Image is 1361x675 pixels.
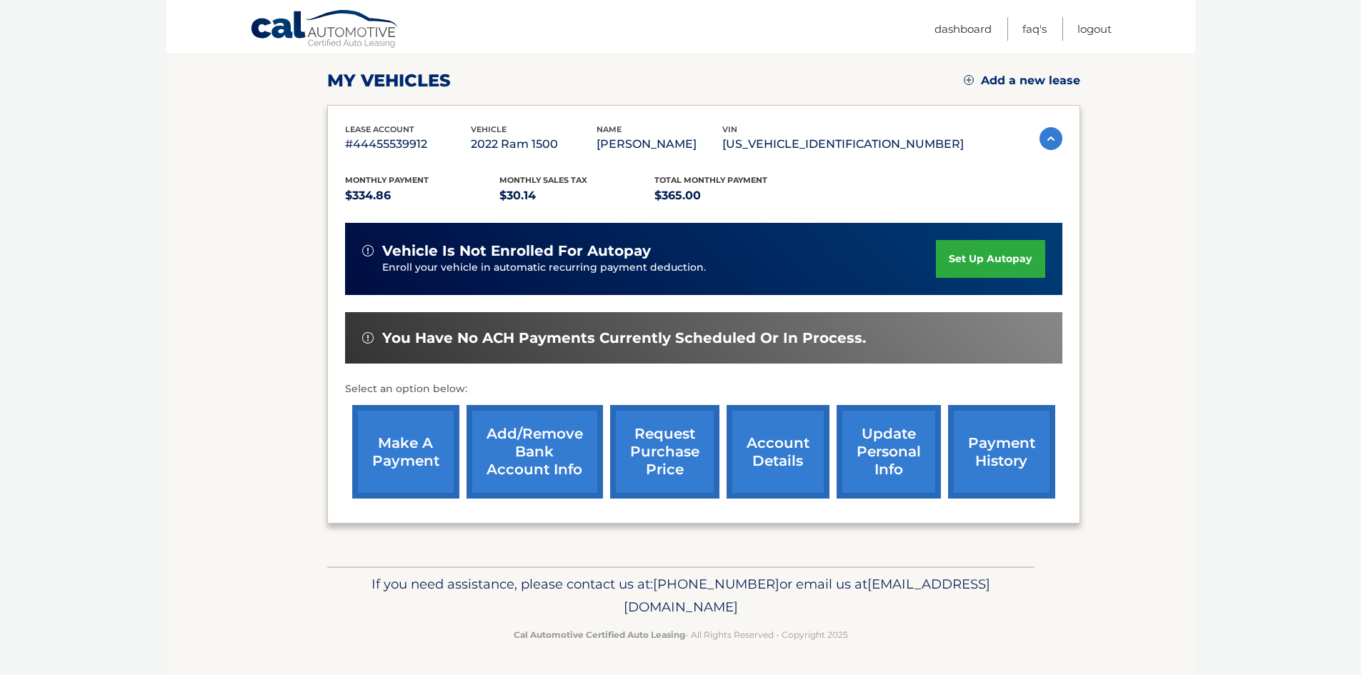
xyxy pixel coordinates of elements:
[345,381,1062,398] p: Select an option below:
[345,186,500,206] p: $334.86
[1077,17,1112,41] a: Logout
[352,405,459,499] a: make a payment
[936,240,1045,278] a: set up autopay
[597,124,622,134] span: name
[624,576,990,615] span: [EMAIL_ADDRESS][DOMAIN_NAME]
[471,124,507,134] span: vehicle
[722,134,964,154] p: [US_VEHICLE_IDENTIFICATION_NUMBER]
[654,186,809,206] p: $365.00
[345,124,414,134] span: lease account
[336,573,1025,619] p: If you need assistance, please contact us at: or email us at
[654,175,767,185] span: Total Monthly Payment
[934,17,992,41] a: Dashboard
[362,245,374,256] img: alert-white.svg
[610,405,719,499] a: request purchase price
[382,329,866,347] span: You have no ACH payments currently scheduled or in process.
[327,70,451,91] h2: my vehicles
[499,186,654,206] p: $30.14
[345,134,471,154] p: #44455539912
[837,405,941,499] a: update personal info
[514,629,685,640] strong: Cal Automotive Certified Auto Leasing
[597,134,722,154] p: [PERSON_NAME]
[964,75,974,85] img: add.svg
[362,332,374,344] img: alert-white.svg
[1022,17,1047,41] a: FAQ's
[250,9,400,51] a: Cal Automotive
[382,242,651,260] span: vehicle is not enrolled for autopay
[499,175,587,185] span: Monthly sales Tax
[1040,127,1062,150] img: accordion-active.svg
[467,405,603,499] a: Add/Remove bank account info
[727,405,829,499] a: account details
[471,134,597,154] p: 2022 Ram 1500
[336,627,1025,642] p: - All Rights Reserved - Copyright 2025
[382,260,937,276] p: Enroll your vehicle in automatic recurring payment deduction.
[653,576,779,592] span: [PHONE_NUMBER]
[345,175,429,185] span: Monthly Payment
[948,405,1055,499] a: payment history
[964,74,1080,88] a: Add a new lease
[722,124,737,134] span: vin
